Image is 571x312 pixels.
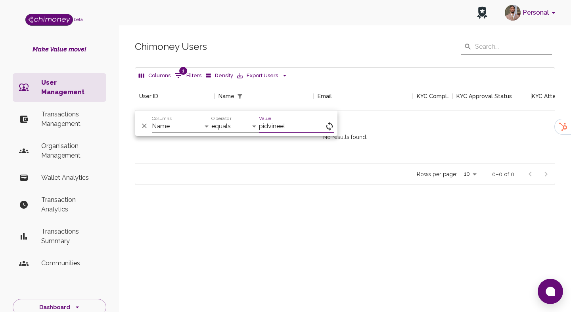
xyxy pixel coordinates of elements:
[41,173,100,183] p: Wallet Analytics
[215,82,314,110] div: Name
[413,82,452,110] div: KYC Completed
[245,91,257,102] button: Sort
[234,91,245,102] div: 1 active filter
[475,39,552,55] input: Search...
[314,82,413,110] div: Email
[179,67,187,75] span: 1
[41,110,100,129] p: Transactions Management
[152,115,172,122] label: Columns
[318,82,332,110] div: Email
[41,259,100,268] p: Communities
[532,82,567,110] div: KYC Attempts
[41,141,100,160] p: Organisation Management
[41,227,100,246] p: Transactions Summary
[456,82,512,110] div: KYC Approval Status
[417,170,457,178] p: Rows per page:
[452,82,532,110] div: KYC Approval Status
[505,5,521,21] img: avatar
[139,82,158,110] div: User ID
[25,14,73,26] img: Logo
[135,40,207,53] h5: Chimoney Users
[417,82,452,110] div: KYC Completed
[74,17,83,22] span: beta
[460,168,479,180] div: 10
[259,115,271,122] label: Value
[234,91,245,102] button: Show filters
[137,70,172,82] button: Select columns
[235,70,289,82] button: Export Users
[502,2,561,23] button: account of current user
[138,120,150,132] button: Delete
[172,69,203,82] button: Show filters
[203,70,235,82] button: Density
[218,82,234,110] div: Name
[538,279,563,304] button: Open chat window
[259,120,325,133] input: Filter value
[41,195,100,214] p: Transaction Analytics
[211,115,231,122] label: Operator
[135,82,215,110] div: User ID
[41,78,100,97] p: User Management
[492,170,514,178] p: 0–0 of 0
